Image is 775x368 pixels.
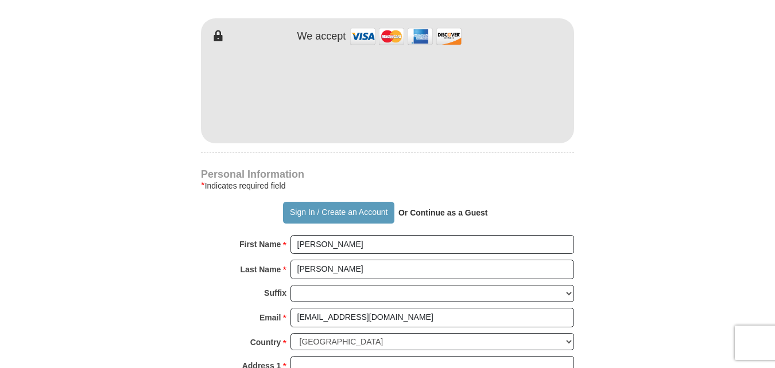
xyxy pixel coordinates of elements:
[241,261,281,277] strong: Last Name
[259,310,281,326] strong: Email
[239,236,281,252] strong: First Name
[250,334,281,350] strong: Country
[348,24,463,49] img: credit cards accepted
[283,202,394,224] button: Sign In / Create an Account
[297,30,346,43] h4: We accept
[201,170,574,179] h4: Personal Information
[264,285,286,301] strong: Suffix
[398,208,488,217] strong: Or Continue as a Guest
[201,179,574,193] div: Indicates required field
